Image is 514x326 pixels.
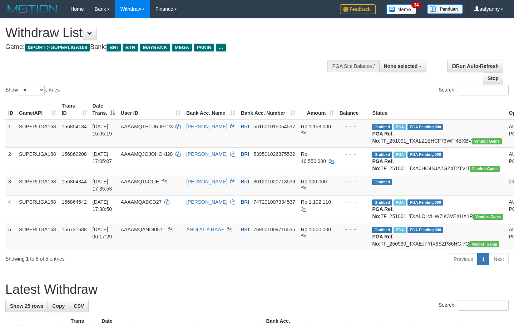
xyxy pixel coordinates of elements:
span: BRI [241,227,249,232]
a: [PERSON_NAME] [186,179,227,184]
a: [PERSON_NAME] [186,151,227,157]
span: Vendor URL: https://trx31.1velocity.biz [469,241,499,247]
span: 156864344 [62,179,87,184]
th: ID [5,99,16,120]
span: PGA Pending [407,152,443,158]
th: Balance [337,99,370,120]
span: Marked by aafsengchandara [394,199,406,206]
span: PANIN [194,44,214,51]
th: Bank Acc. Number: activate to sort column ascending [238,99,298,120]
td: SUPERLIGA168 [16,120,59,148]
img: Button%20Memo.svg [386,4,416,14]
td: TF_250930_TXAEJFYIX8SZP86HGI7Q [369,223,506,250]
input: Search: [458,300,509,311]
td: TF_251001_TXALZ1EHCF73WFI4BXBV [369,120,506,148]
span: Vendor URL: https://trx31.1velocity.biz [472,138,502,144]
a: 1 [477,253,489,265]
b: PGA Ref. No: [372,158,394,171]
span: PGA Pending [407,199,443,206]
button: None selected [379,60,427,72]
a: Stop [483,72,503,84]
img: panduan.png [427,4,463,14]
span: Show 25 rows [10,303,43,309]
b: PGA Ref. No: [372,131,394,144]
b: PGA Ref. No: [372,206,394,219]
div: - - - [340,123,367,130]
span: Marked by aafsengchandara [394,124,406,130]
a: CSV [69,300,89,312]
span: AAAAMQTELURJP123 [121,124,173,129]
td: TF_251001_TXA0HC4SJA7GZ4T2TVIT [369,147,506,175]
h4: Game: Bank: [5,44,336,51]
span: Copy 561601015054537 to clipboard [253,124,295,129]
th: Bank Acc. Name: activate to sort column ascending [183,99,238,120]
span: [DATE] 15:05:19 [93,124,112,137]
span: Grabbed [372,152,392,158]
label: Search: [439,300,509,311]
span: MAYBANK [140,44,170,51]
span: BRI [107,44,120,51]
span: 156731688 [62,227,87,232]
span: Rp 1.500.000 [301,227,331,232]
span: Grabbed [372,199,392,206]
span: [DATE] 06:17:29 [93,227,112,239]
img: Feedback.jpg [340,4,376,14]
span: None selected [384,63,418,69]
a: Next [489,253,509,265]
td: 2 [5,147,16,175]
span: Vendor URL: https://trx31.1velocity.biz [473,214,503,220]
th: Status [369,99,506,120]
select: Showentries [18,85,45,95]
span: Rp 1.158.000 [301,124,331,129]
a: ANDI AL A RAAF [186,227,224,232]
span: AAAAMQ15OLIE [121,179,159,184]
td: 5 [5,223,16,250]
span: Copy [52,303,65,309]
span: 156862208 [62,151,87,157]
span: [DATE] 17:05:07 [93,151,112,164]
span: CSV [74,303,84,309]
th: Date Trans.: activate to sort column descending [90,99,118,120]
span: Marked by aafromsomean [394,227,406,233]
span: Rp 1.102.110 [301,199,331,205]
span: [DATE] 17:38:50 [93,199,112,212]
th: Game/API: activate to sort column ascending [16,99,59,120]
span: Rp 100.000 [301,179,327,184]
span: BTN [123,44,138,51]
h1: Latest Withdraw [5,282,509,297]
span: Grabbed [372,124,392,130]
span: ... [216,44,226,51]
a: Previous [449,253,478,265]
span: PGA Pending [407,124,443,130]
span: BRI [241,179,249,184]
th: Amount: activate to sort column ascending [298,99,337,120]
div: PGA Site Balance / [327,60,379,72]
span: BRI [241,151,249,157]
span: Marked by aafsengchandara [394,152,406,158]
div: - - - [340,178,367,185]
label: Show entries [5,85,60,95]
a: [PERSON_NAME] [186,124,227,129]
span: [DATE] 17:35:53 [93,179,112,192]
b: PGA Ref. No: [372,234,394,247]
span: Copy 539501026375532 to clipboard [253,151,295,157]
span: 156854134 [62,124,87,129]
div: - - - [340,150,367,158]
td: SUPERLIGA168 [16,223,59,250]
span: AAAAMQABCD27 [121,199,162,205]
td: SUPERLIGA168 [16,175,59,195]
a: [PERSON_NAME] [186,199,227,205]
img: MOTION_logo.png [5,4,60,14]
td: SUPERLIGA168 [16,147,59,175]
span: 156864542 [62,199,87,205]
span: MEGA [172,44,192,51]
td: SUPERLIGA168 [16,195,59,223]
a: Copy [48,300,69,312]
a: Show 25 rows [5,300,48,312]
span: BRI [241,199,249,205]
div: - - - [340,226,367,233]
span: BRI [241,124,249,129]
span: 34 [411,2,421,8]
span: Grabbed [372,179,392,185]
span: AAAAMQJOJOHOKI28 [121,151,173,157]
